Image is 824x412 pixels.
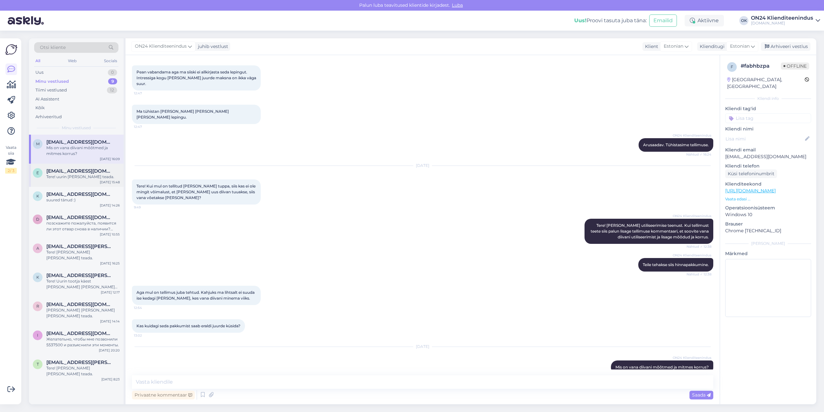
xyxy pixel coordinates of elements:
div: [DATE] 15:48 [100,180,120,185]
div: juhib vestlust [195,43,228,50]
div: Klienditugi [697,43,725,50]
span: Mis on vana diivani mõõtmed ja mitmes korrus? [615,365,709,369]
div: [DATE] 16:09 [100,157,120,161]
span: Ma tühistan [PERSON_NAME] [PERSON_NAME] [PERSON_NAME] lepingu. [136,109,230,120]
span: Tere! Kui mul on tellitud [PERSON_NAME] tuppa, siis kas ei ole mingit võimalust, et [PERSON_NAME]... [136,184,257,200]
div: 12 [107,87,117,93]
div: OK [739,16,748,25]
div: # fabhbzpa [741,62,781,70]
span: 12:54 [134,305,158,310]
span: r [36,304,39,309]
span: Estonian [730,43,750,50]
div: All [34,57,42,65]
span: Kas kuidagi seda pakkumist saab eraldi juurde küsida? [136,323,240,328]
div: [DATE] [132,163,713,168]
span: f [731,64,733,69]
span: d [36,217,39,222]
span: ON24 Klienditeenindus [135,43,187,50]
img: Askly Logo [5,43,17,56]
span: 9:49 [134,205,158,210]
span: kiffu65@gmail.com [46,191,113,197]
span: t [37,362,39,367]
div: Желательно, чтобы мне позвонили 5537500 и разъяснили эти моменты. [46,336,120,348]
span: Teile tehakse siis hinnapakkumine. [643,262,709,267]
div: Kliendi info [725,96,811,101]
div: позскажите пожалуйста, появится ли этот отвар снова в наличии? Обеденный стол Sierra Ø 120 cm (в ... [46,220,120,232]
div: 2 / 3 [5,168,17,174]
div: Tere! [PERSON_NAME] [PERSON_NAME] teada. [46,249,120,261]
span: Pean vabandama aga ma siiski ei allkirjasta seda lepingut. Intressiga kogu [PERSON_NAME] juurde m... [136,70,257,86]
span: annika.koss@mainorulemiste.ee [46,244,113,249]
div: [DATE] [132,344,713,350]
div: [DATE] 20:20 [99,348,120,353]
span: ON24 Klienditeenindus [673,133,711,138]
div: Minu vestlused [35,78,69,85]
span: Estonian [664,43,683,50]
div: [DATE] 16:25 [100,261,120,266]
input: Lisa tag [725,113,811,123]
span: a [36,246,39,251]
span: irinake61@mail.ru [46,331,113,336]
span: Nähtud ✓ 16:24 [686,152,711,157]
span: 12:47 [134,91,158,96]
a: ON24 Klienditeenindus[DOMAIN_NAME] [751,15,820,26]
div: ON24 Klienditeenindus [751,15,813,21]
input: Lisa nimi [726,135,804,142]
p: [EMAIL_ADDRESS][DOMAIN_NAME] [725,153,811,160]
div: Aktiivne [685,15,724,26]
b: Uus! [574,17,586,24]
p: Kliendi nimi [725,126,811,132]
div: [DATE] 8:23 [101,377,120,382]
div: Arhiveeritud [35,114,62,120]
span: Minu vestlused [62,125,91,131]
div: [GEOGRAPHIC_DATA], [GEOGRAPHIC_DATA] [727,76,805,90]
div: AI Assistent [35,96,59,102]
span: efkakask@gmail.com [46,168,113,174]
span: Luba [450,2,465,8]
p: Operatsioonisüsteem [725,205,811,211]
span: Offline [781,62,809,70]
p: Vaata edasi ... [725,196,811,202]
div: Vaata siia [5,145,17,174]
span: kaisa.berg@mail.ee [46,273,113,278]
div: Tere! uurin [PERSON_NAME] teada. [46,174,120,180]
div: Arhiveeri vestlus [761,42,810,51]
span: i [37,333,38,338]
span: Arusaadav. Tühistasime tellimuse. [643,142,709,147]
div: Tere! Uurin tootja käest [PERSON_NAME] [PERSON_NAME] saabub vastus. [46,278,120,290]
span: Tere! [PERSON_NAME] utiliseerimise teenust. Kui tellimust teete siis palun lisage tellimuse komme... [591,223,710,239]
span: maarika_voltri@hotmail.com [46,139,113,145]
div: Mis on vana diivani mõõtmed ja mitmes korrus? [46,145,120,157]
p: Kliendi tag'id [725,105,811,112]
div: Kõik [35,105,45,111]
span: 12:47 [134,124,158,129]
span: tomberg.kristina@gmail.com [46,359,113,365]
div: Proovi tasuta juba täna: [574,17,647,24]
p: Kliendi telefon [725,163,811,169]
div: [DATE] 14:14 [100,319,120,324]
span: k [36,275,39,280]
div: Klient [642,43,658,50]
div: Uus [35,69,43,76]
span: ON24 Klienditeenindus [673,253,711,258]
div: [DATE] 10:55 [100,232,120,237]
p: Brauser [725,221,811,227]
div: Küsi telefoninumbrit [725,169,777,178]
span: Saada [692,392,711,398]
span: k [36,194,39,198]
p: Kliendi email [725,147,811,153]
div: Tiimi vestlused [35,87,67,93]
p: Chrome [TECHNICAL_ID] [725,227,811,234]
div: Web [67,57,78,65]
div: 9 [108,78,117,85]
a: [URL][DOMAIN_NAME] [725,188,776,194]
button: Emailid [649,14,677,27]
div: Tere! [PERSON_NAME] [PERSON_NAME] teada. [46,365,120,377]
div: suured tänud :) [46,197,120,203]
span: Otsi kliente [40,44,66,51]
span: Nähtud ✓ 12:38 [687,272,711,277]
span: reetosar07@gmail.com [46,302,113,307]
p: Märkmed [725,250,811,257]
span: Aga mul on tellimus juba tehtud. Kahjuks ma lihtsalt ei suuda ise kedagi [PERSON_NAME], kes vana ... [136,290,256,301]
div: [DATE] 14:26 [100,203,120,208]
